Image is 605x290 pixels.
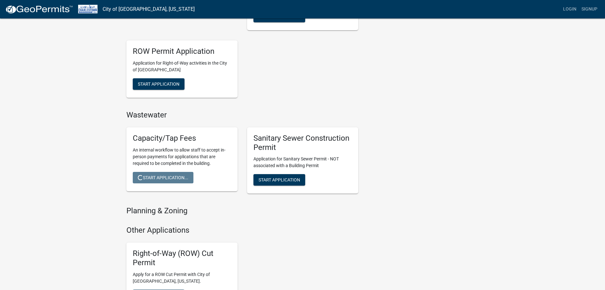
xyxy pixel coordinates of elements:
a: Signup [579,3,600,15]
p: Application for Right-of-Way activities in the City of [GEOGRAPHIC_DATA] [133,60,231,73]
p: Application for Sanitary Sewer Permit - NOT associated with a Building Permit [253,156,352,169]
button: Start Application... [133,172,193,183]
span: Start Application... [138,175,188,180]
h4: Wastewater [126,110,358,120]
p: An internal workflow to allow staff to accept in-person payments for applications that are requir... [133,147,231,167]
button: Start Application [253,174,305,186]
button: Start Application [133,78,185,90]
h4: Other Applications [126,226,358,235]
span: Start Application [259,177,300,182]
h5: ROW Permit Application [133,47,231,56]
img: City of Charlestown, Indiana [78,5,97,13]
h5: Capacity/Tap Fees [133,134,231,143]
p: Apply for a ROW Cut Permit with City of [GEOGRAPHIC_DATA], [US_STATE]. [133,271,231,285]
a: Login [561,3,579,15]
span: Start Application [138,81,179,86]
h4: Planning & Zoning [126,206,358,216]
a: City of [GEOGRAPHIC_DATA], [US_STATE] [103,4,195,15]
span: Start Application [259,14,300,19]
h5: Sanitary Sewer Construction Permit [253,134,352,152]
h5: Right-of-Way (ROW) Cut Permit [133,249,231,267]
